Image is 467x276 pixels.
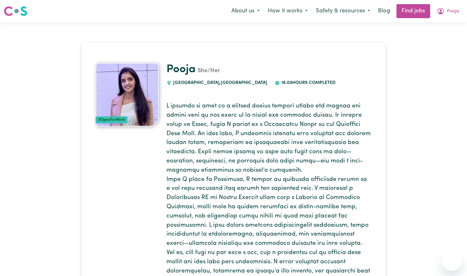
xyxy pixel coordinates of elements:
[196,68,220,74] span: She/Her
[447,8,459,15] span: Pooja
[96,63,159,127] a: Pooja's profile picture'#OpenForWork
[166,64,196,75] a: Pooja
[433,4,463,18] button: My Account
[4,4,27,18] a: Careseekers logo
[96,116,127,123] div: #OpenForWork
[172,80,267,85] span: [GEOGRAPHIC_DATA] , [GEOGRAPHIC_DATA]
[264,4,312,18] button: How it works
[280,80,335,85] span: 16.08 hours completed
[4,5,27,17] img: Careseekers logo
[442,251,462,271] iframe: Button to launch messaging window
[96,63,159,127] img: Pooja
[312,4,374,18] button: Safety & resources
[374,4,394,18] a: Blog
[396,4,430,18] a: Find jobs
[227,4,264,18] button: About us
